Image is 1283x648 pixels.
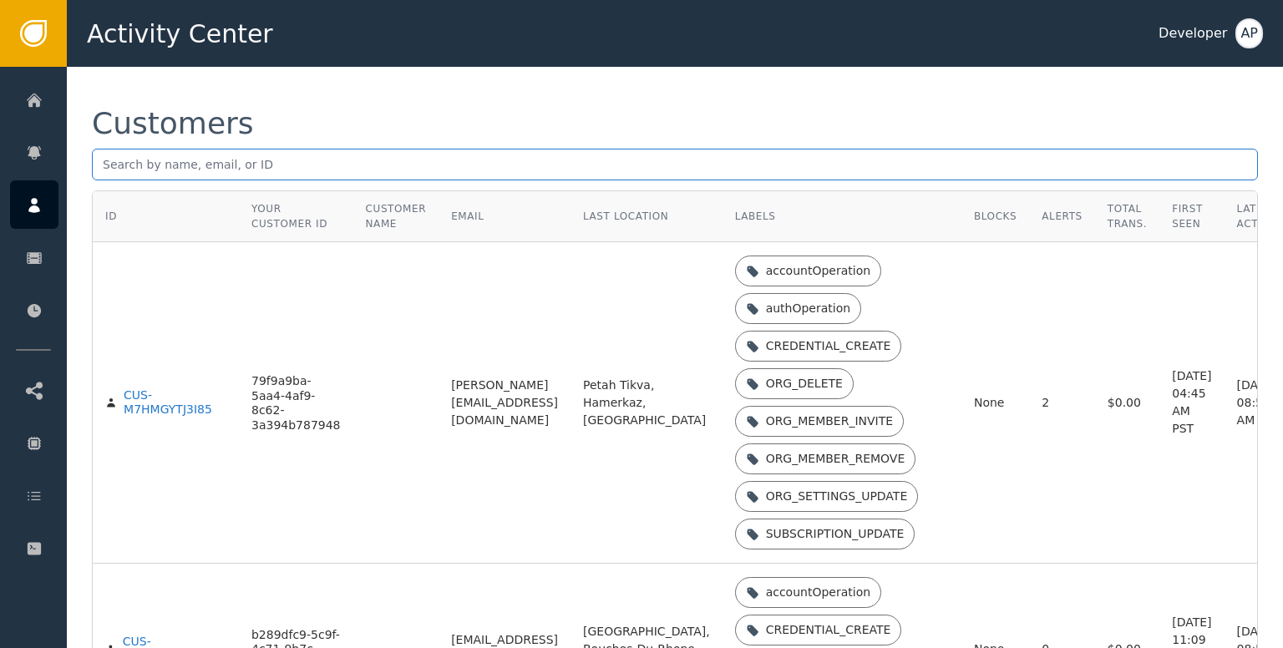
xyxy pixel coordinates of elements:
div: accountOperation [766,262,870,280]
input: Search by name, email, or ID [92,149,1258,180]
div: Developer [1159,23,1227,43]
td: [PERSON_NAME][EMAIL_ADDRESS][DOMAIN_NAME] [439,242,571,564]
div: authOperation [766,300,851,317]
td: Petah Tikva, Hamerkaz, [GEOGRAPHIC_DATA] [571,242,723,564]
div: ID [105,209,117,224]
span: Activity Center [87,15,273,53]
div: ORG_MEMBER_INVITE [766,413,893,430]
div: Customer Name [366,201,427,231]
div: ORG_DELETE [766,375,843,392]
div: CREDENTIAL_CREATE [766,621,891,639]
div: CUS-M7HMGYTJ3I85 [124,388,226,418]
div: Customers [92,109,254,139]
div: SUBSCRIPTION_UPDATE [766,525,905,543]
div: Alerts [1042,209,1083,224]
div: CREDENTIAL_CREATE [766,337,891,355]
div: 79f9a9ba-5aa4-4af9-8c62-3a394b787948 [251,374,341,433]
div: Labels [735,209,949,224]
div: ORG_SETTINGS_UPDATE [766,488,908,505]
td: $0.00 [1095,242,1159,564]
div: ORG_MEMBER_REMOVE [766,450,905,468]
div: None [974,394,1017,412]
td: 2 [1029,242,1095,564]
td: [DATE] 04:45 AM PST [1159,242,1224,564]
div: Total Trans. [1108,201,1147,231]
button: AP [1235,18,1263,48]
div: Blocks [974,209,1017,224]
div: accountOperation [766,584,870,601]
div: Your Customer ID [251,201,341,231]
div: Last Location [583,209,710,224]
div: Email [451,209,558,224]
div: First Seen [1172,201,1211,231]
